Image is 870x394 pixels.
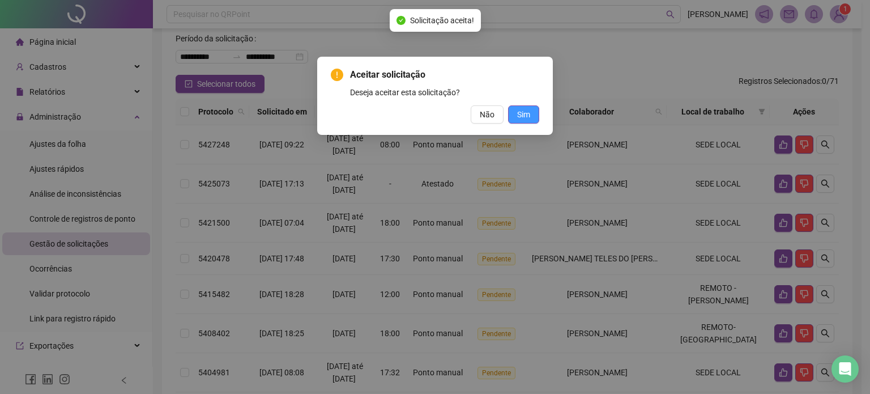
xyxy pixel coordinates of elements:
[471,105,504,124] button: Não
[350,68,539,82] span: Aceitar solicitação
[396,16,406,25] span: check-circle
[517,108,530,121] span: Sim
[331,69,343,81] span: exclamation-circle
[831,355,859,383] div: Open Intercom Messenger
[410,14,474,27] span: Solicitação aceita!
[350,86,539,99] div: Deseja aceitar esta solicitação?
[480,108,494,121] span: Não
[508,105,539,124] button: Sim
